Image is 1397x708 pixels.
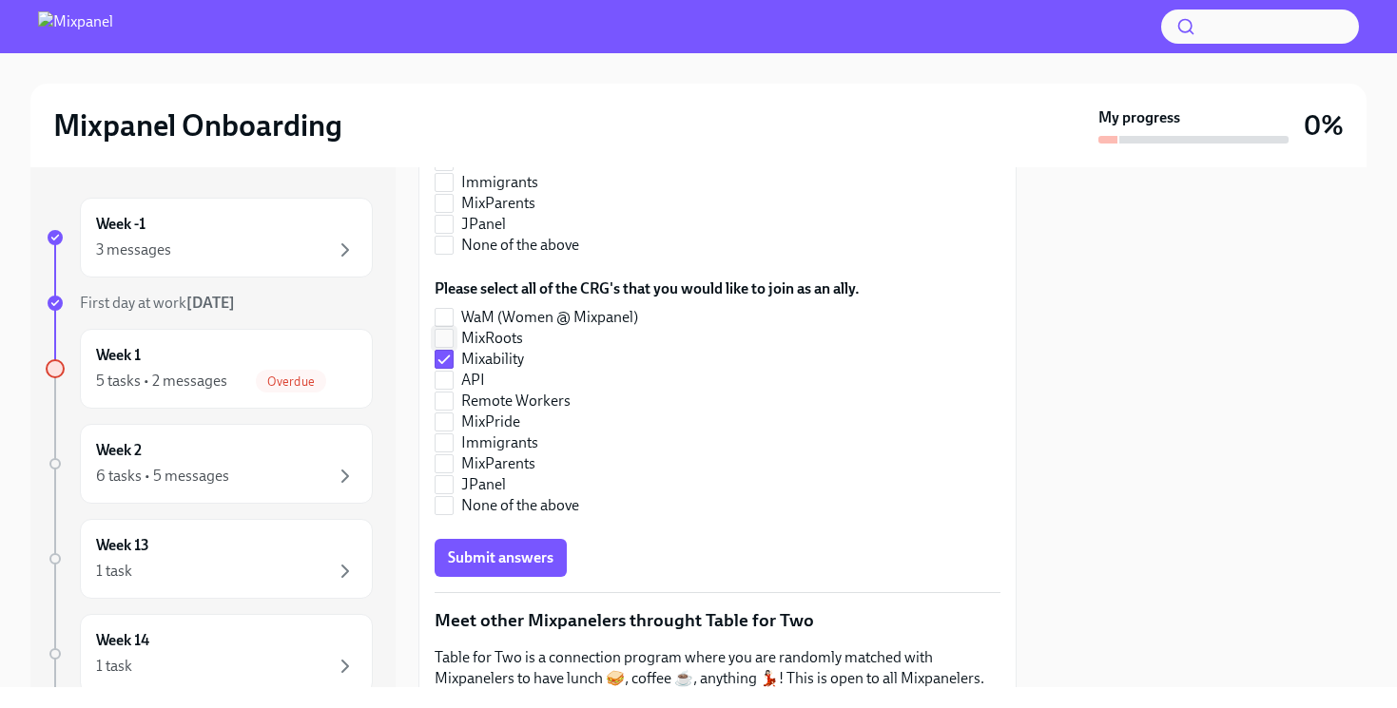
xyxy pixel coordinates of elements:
[461,432,538,453] span: Immigrants
[46,424,373,504] a: Week 26 tasks • 5 messages
[96,345,141,366] h6: Week 1
[461,307,638,328] span: WaM (Women @ Mixpanel)
[96,440,142,461] h6: Week 2
[461,474,506,495] span: JPanel
[448,548,553,567] span: Submit answers
[53,106,342,144] h2: Mixpanel Onboarding
[461,328,523,349] span: MixRoots
[461,370,485,391] span: API
[186,294,235,312] strong: [DATE]
[461,214,506,235] span: JPanel
[96,466,229,487] div: 6 tasks • 5 messages
[46,614,373,694] a: Week 141 task
[461,172,538,193] span: Immigrants
[461,235,579,256] span: None of the above
[1304,108,1344,143] h3: 0%
[461,349,524,370] span: Mixability
[435,539,567,577] button: Submit answers
[435,278,860,299] label: Please select all of the CRG's that you would like to join as an ally.
[461,411,520,432] span: MixPride
[96,214,146,235] h6: Week -1
[46,293,373,314] a: First day at work[DATE]
[46,519,373,599] a: Week 131 task
[46,198,373,277] a: Week -13 messages
[461,453,535,474] span: MixParents
[461,495,579,516] span: None of the above
[38,11,113,42] img: Mixpanel
[96,239,171,260] div: 3 messages
[1098,107,1180,128] strong: My progress
[256,374,326,389] span: Overdue
[96,535,149,556] h6: Week 13
[96,561,132,582] div: 1 task
[461,391,571,411] span: Remote Workers
[80,294,235,312] span: First day at work
[461,193,535,214] span: MixParents
[96,656,132,677] div: 1 task
[435,608,1000,633] p: Meet other Mixpanelers throught Table for Two
[96,371,227,392] div: 5 tasks • 2 messages
[96,630,149,651] h6: Week 14
[46,329,373,409] a: Week 15 tasks • 2 messagesOverdue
